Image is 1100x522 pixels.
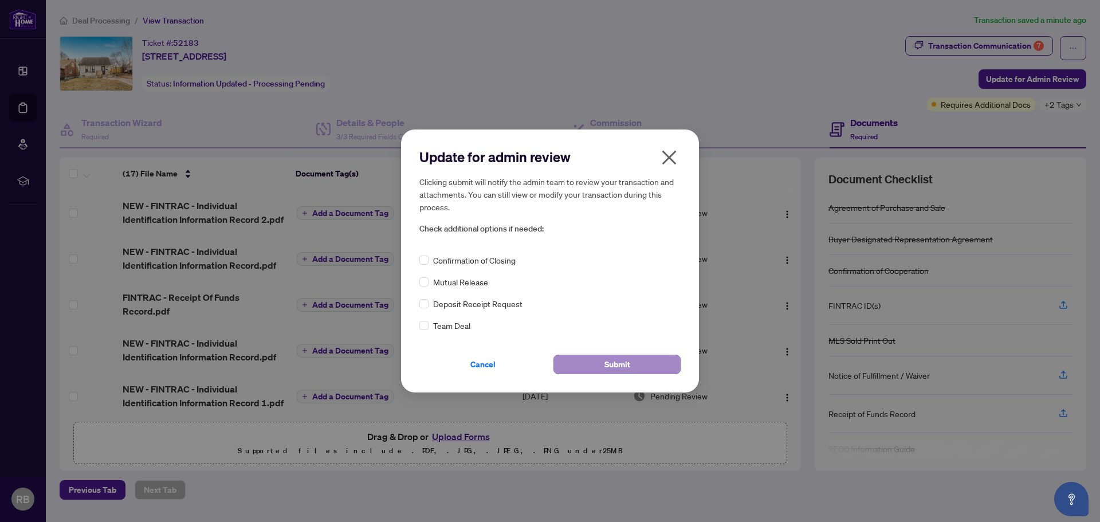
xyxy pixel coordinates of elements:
span: Cancel [470,355,496,374]
span: Confirmation of Closing [433,254,516,266]
h5: Clicking submit will notify the admin team to review your transaction and attachments. You can st... [419,175,681,213]
span: Check additional options if needed: [419,222,681,236]
h2: Update for admin review [419,148,681,166]
button: Cancel [419,355,547,374]
span: Deposit Receipt Request [433,297,522,310]
button: Open asap [1054,482,1089,516]
button: Submit [553,355,681,374]
span: close [660,148,678,167]
span: Mutual Release [433,276,488,288]
span: Team Deal [433,319,470,332]
span: Submit [604,355,630,374]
